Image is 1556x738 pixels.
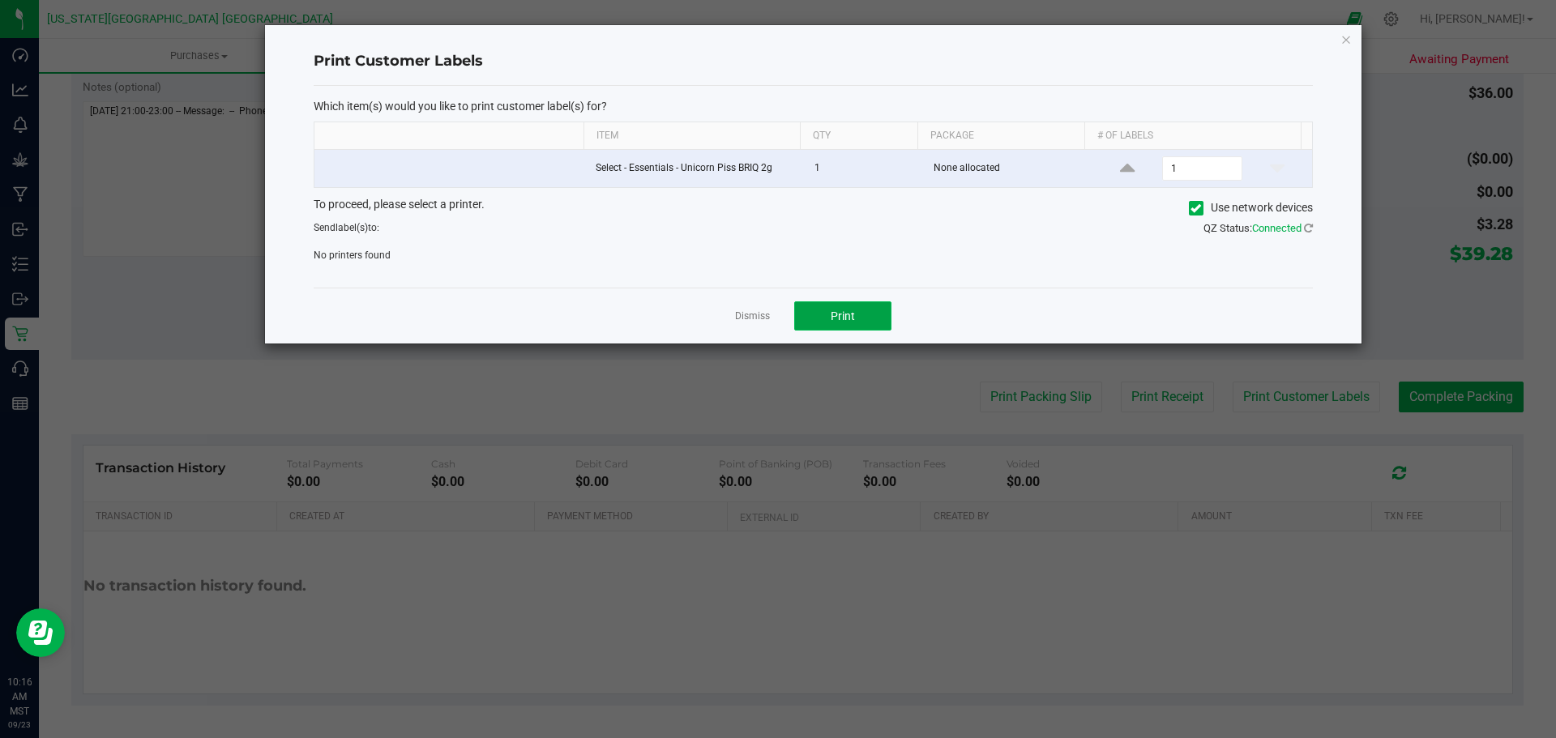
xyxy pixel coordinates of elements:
button: Print [794,301,891,331]
td: 1 [805,150,924,187]
span: Print [831,309,855,322]
td: None allocated [924,150,1093,187]
label: Use network devices [1189,199,1313,216]
iframe: Resource center [16,608,65,657]
th: Item [583,122,800,150]
span: label(s) [336,222,368,233]
div: To proceed, please select a printer. [301,196,1325,220]
td: Select - Essentials - Unicorn Piss BRIQ 2g [586,150,805,187]
span: Connected [1252,222,1302,234]
h4: Print Customer Labels [314,51,1313,72]
p: Which item(s) would you like to print customer label(s) for? [314,99,1313,113]
th: Qty [800,122,917,150]
a: Dismiss [735,309,770,323]
span: No printers found [314,250,391,261]
span: Send to: [314,222,379,233]
th: Package [917,122,1084,150]
th: # of labels [1084,122,1301,150]
span: QZ Status: [1203,222,1313,234]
